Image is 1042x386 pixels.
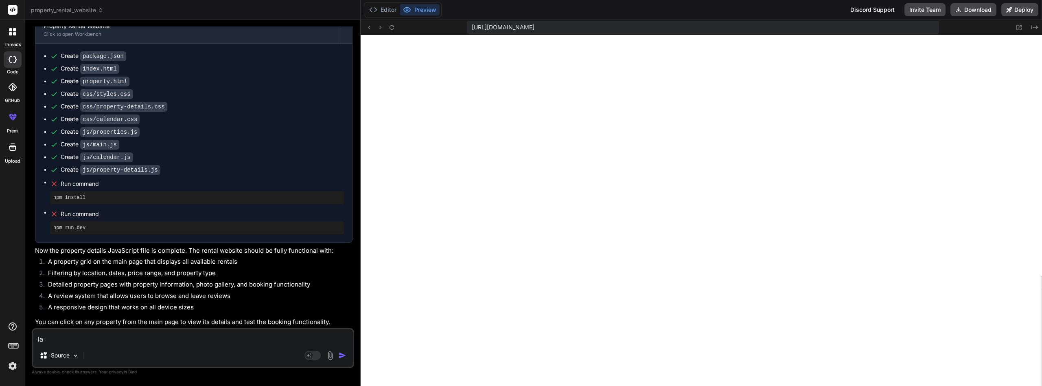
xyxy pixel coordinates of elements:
[5,97,20,104] label: GitHub
[53,225,341,231] pre: npm run dev
[61,77,129,86] div: Create
[61,165,160,174] div: Create
[61,128,140,136] div: Create
[7,128,18,135] label: prem
[366,4,400,15] button: Editor
[4,41,21,48] label: threads
[7,68,18,75] label: code
[80,140,119,150] code: js/main.js
[51,351,70,360] p: Source
[33,329,353,344] textarea: la
[80,152,133,162] code: js/calendar.js
[109,369,124,374] span: privacy
[61,153,133,161] div: Create
[400,4,440,15] button: Preview
[42,280,352,291] li: Detailed property pages with property information, photo gallery, and booking functionality
[80,89,133,99] code: css/styles.css
[326,351,335,360] img: attachment
[80,77,129,86] code: property.html
[845,3,900,16] div: Discord Support
[80,115,140,124] code: css/calendar.css
[1001,3,1038,16] button: Deploy
[950,3,996,16] button: Download
[61,52,126,60] div: Create
[80,51,126,61] code: package.json
[61,180,344,188] span: Run command
[6,359,20,373] img: settings
[80,64,119,74] code: index.html
[32,368,354,376] p: Always double-check its answers. Your in Bind
[35,318,352,327] p: You can click on any property from the main page to view its details and test the booking functio...
[72,352,79,359] img: Pick Models
[5,158,20,165] label: Upload
[42,269,352,280] li: Filtering by location, dates, price range, and property type
[80,102,167,112] code: css/property-details.css
[338,351,346,360] img: icon
[35,246,352,256] p: Now the property details JavaScript file is complete. The rental website should be fully function...
[61,210,344,218] span: Run command
[361,35,1042,386] iframe: Preview
[53,194,341,201] pre: npm install
[472,23,534,31] span: [URL][DOMAIN_NAME]
[80,165,160,175] code: js/property-details.js
[35,16,339,43] button: Property Rental WebsiteClick to open Workbench
[904,3,946,16] button: Invite Team
[42,291,352,303] li: A review system that allows users to browse and leave reviews
[61,115,140,124] div: Create
[61,90,133,98] div: Create
[42,257,352,269] li: A property grid on the main page that displays all available rentals
[61,64,119,73] div: Create
[42,303,352,314] li: A responsive design that works on all device sizes
[61,102,167,111] div: Create
[31,6,103,14] span: property_rental_website
[61,140,119,149] div: Create
[44,31,331,37] div: Click to open Workbench
[80,127,140,137] code: js/properties.js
